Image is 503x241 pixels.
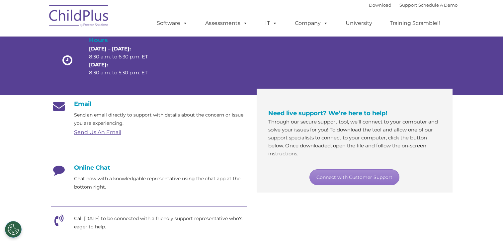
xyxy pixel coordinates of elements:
h4: Hours [89,36,159,45]
p: 8:30 a.m. to 6:30 p.m. ET 8:30 a.m. to 5:30 p.m. ET [89,45,159,77]
span: Need live support? We’re here to help! [268,110,387,117]
img: ChildPlus by Procare Solutions [46,0,112,34]
h4: Email [51,100,247,108]
a: Software [150,17,194,30]
font: | [369,2,458,8]
a: Assessments [199,17,254,30]
a: University [339,17,379,30]
strong: [DATE]: [89,61,108,68]
a: Download [369,2,391,8]
p: Through our secure support tool, we’ll connect to your computer and solve your issues for you! To... [268,118,441,158]
iframe: Chat Widget [470,209,503,241]
a: Training Scramble!! [383,17,447,30]
p: Send an email directly to support with details about the concern or issue you are experiencing. [74,111,247,127]
a: IT [259,17,284,30]
a: Company [288,17,335,30]
a: Send Us An Email [74,129,121,135]
a: Connect with Customer Support [309,169,399,185]
button: Cookies Settings [5,221,22,238]
strong: [DATE] – [DATE]: [89,45,131,52]
a: Schedule A Demo [418,2,458,8]
h4: Online Chat [51,164,247,171]
p: Chat now with a knowledgable representative using the chat app at the bottom right. [74,175,247,191]
p: Call [DATE] to be connected with a friendly support representative who's eager to help. [74,214,247,231]
a: Support [399,2,417,8]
